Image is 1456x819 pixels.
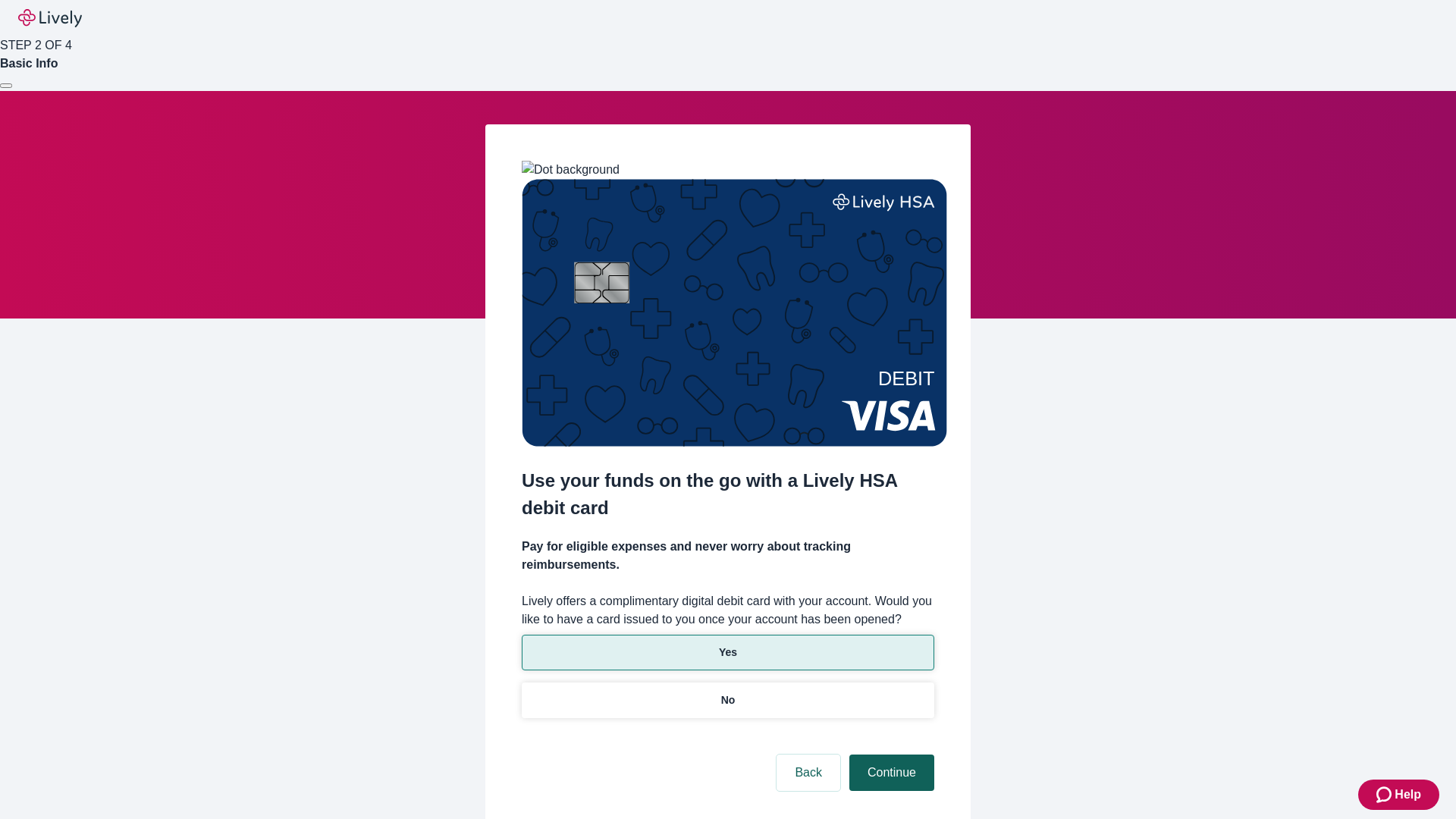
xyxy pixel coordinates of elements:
[522,538,934,574] h4: Pay for eligible expenses and never worry about tracking reimbursements.
[1376,786,1395,804] svg: Zendesk support icon
[777,755,840,791] button: Back
[849,755,934,791] button: Continue
[522,161,620,179] img: Dot background
[522,179,947,447] img: Debit card
[719,645,737,661] p: Yes
[522,682,934,718] button: No
[522,635,934,670] button: Yes
[522,467,934,522] h2: Use your funds on the go with a Lively HSA debit card
[522,592,934,629] label: Lively offers a complimentary digital debit card with your account. Would you like to have a card...
[18,9,82,27] img: Lively
[721,692,736,708] p: No
[1395,786,1421,804] span: Help
[1358,780,1439,810] button: Zendesk support iconHelp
